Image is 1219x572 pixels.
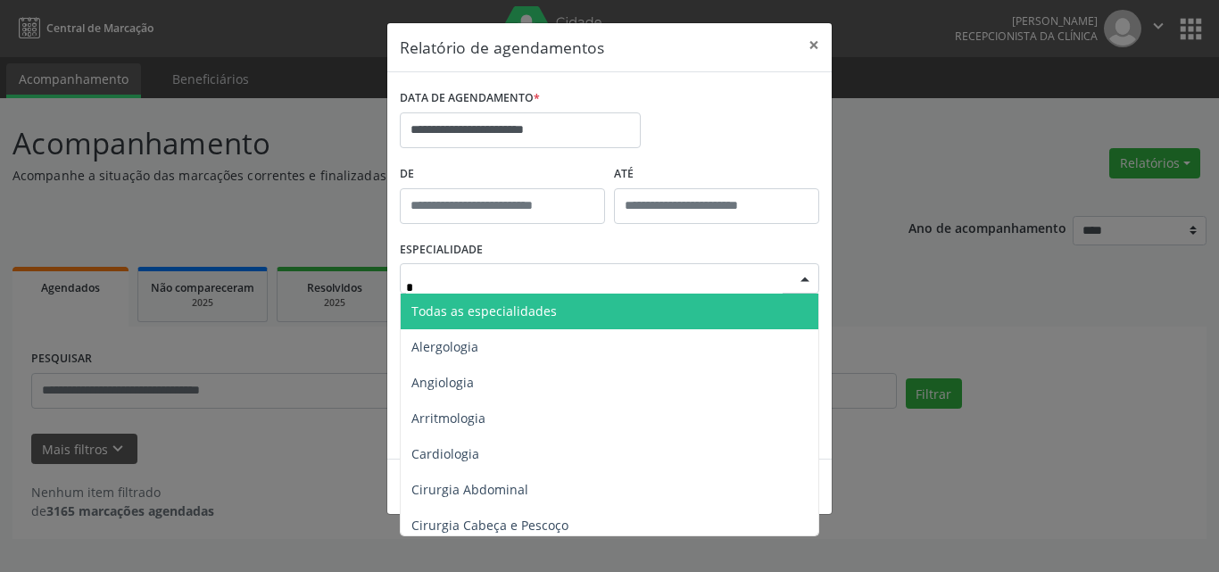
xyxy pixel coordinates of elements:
[411,481,528,498] span: Cirurgia Abdominal
[411,410,485,427] span: Arritmologia
[411,517,568,534] span: Cirurgia Cabeça e Pescoço
[400,236,483,264] label: ESPECIALIDADE
[400,161,605,188] label: De
[411,374,474,391] span: Angiologia
[411,445,479,462] span: Cardiologia
[614,161,819,188] label: ATÉ
[411,338,478,355] span: Alergologia
[400,85,540,112] label: DATA DE AGENDAMENTO
[796,23,832,67] button: Close
[411,303,557,319] span: Todas as especialidades
[400,36,604,59] h5: Relatório de agendamentos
